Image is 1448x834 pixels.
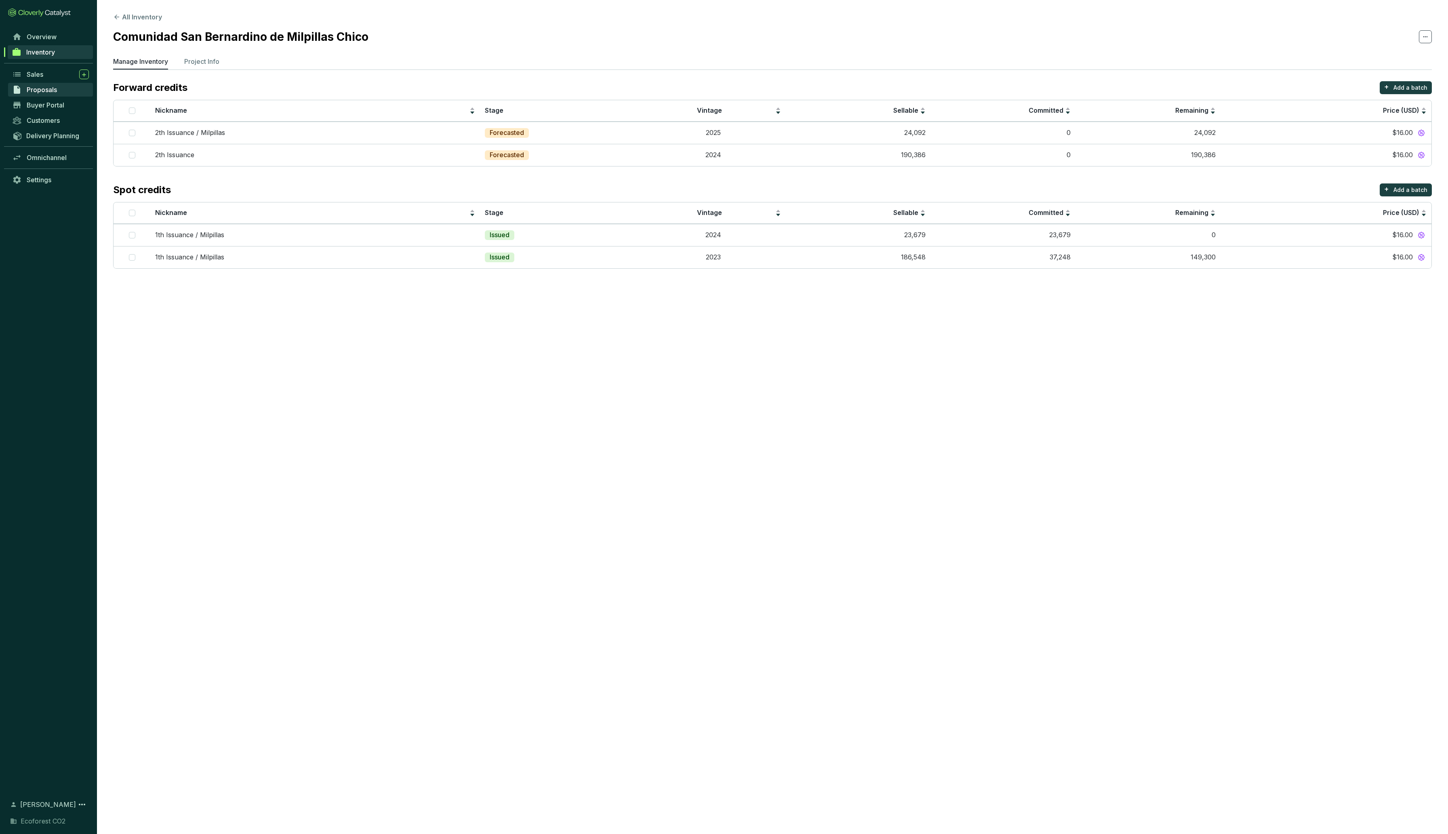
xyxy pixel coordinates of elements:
[27,101,64,109] span: Buyer Portal
[113,28,368,45] h2: Comunidad San Bernardino de Milpillas Chico
[1393,84,1427,92] p: Add a batch
[490,231,509,240] p: Issued
[930,246,1075,268] td: 37,248
[1392,231,1413,240] span: $16.00
[113,81,187,94] p: Forward credits
[641,224,786,246] td: 2024
[786,122,931,144] td: 24,092
[1075,122,1221,144] td: 24,092
[930,224,1075,246] td: 23,679
[1175,106,1208,114] span: Remaining
[697,106,722,114] span: Vintage
[8,98,93,112] a: Buyer Portal
[480,202,641,224] th: Stage
[26,132,79,140] span: Delivery Planning
[490,128,524,137] p: Forecasted
[8,173,93,187] a: Settings
[155,231,224,240] p: 1th Issuance / Milpillas
[641,122,786,144] td: 2025
[641,246,786,268] td: 2023
[1380,183,1432,196] button: +Add a batch
[930,122,1075,144] td: 0
[786,246,931,268] td: 186,548
[27,70,43,78] span: Sales
[893,208,918,217] span: Sellable
[155,253,224,262] p: 1th Issuance / Milpillas
[8,67,93,81] a: Sales
[8,45,93,59] a: Inventory
[27,33,57,41] span: Overview
[1380,81,1432,94] button: +Add a batch
[930,144,1075,166] td: 0
[155,128,225,137] p: 2th Issuance / Milpillas
[113,12,162,22] button: All Inventory
[8,30,93,44] a: Overview
[485,106,503,114] span: Stage
[1029,208,1063,217] span: Committed
[1075,224,1221,246] td: 0
[1175,208,1208,217] span: Remaining
[27,176,51,184] span: Settings
[1392,128,1413,137] span: $16.00
[1075,246,1221,268] td: 149,300
[8,151,93,164] a: Omnichannel
[641,144,786,166] td: 2024
[485,208,503,217] span: Stage
[1383,106,1419,114] span: Price (USD)
[490,253,509,262] p: Issued
[27,86,57,94] span: Proposals
[155,151,194,160] p: 2th Issuance
[480,100,641,122] th: Stage
[1393,186,1427,194] p: Add a batch
[1384,81,1389,93] p: +
[113,183,171,196] p: Spot credits
[490,151,524,160] p: Forecasted
[1384,183,1389,195] p: +
[1029,106,1063,114] span: Committed
[786,144,931,166] td: 190,386
[786,224,931,246] td: 23,679
[1392,253,1413,262] span: $16.00
[8,129,93,142] a: Delivery Planning
[893,106,918,114] span: Sellable
[21,816,65,826] span: Ecoforest CO2
[113,57,168,66] p: Manage Inventory
[8,83,93,97] a: Proposals
[27,116,60,124] span: Customers
[155,208,187,217] span: Nickname
[27,154,67,162] span: Omnichannel
[1383,208,1419,217] span: Price (USD)
[1392,151,1413,160] span: $16.00
[8,114,93,127] a: Customers
[1075,144,1221,166] td: 190,386
[155,106,187,114] span: Nickname
[184,57,219,66] p: Project Info
[697,208,722,217] span: Vintage
[20,800,76,809] span: [PERSON_NAME]
[26,48,55,56] span: Inventory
